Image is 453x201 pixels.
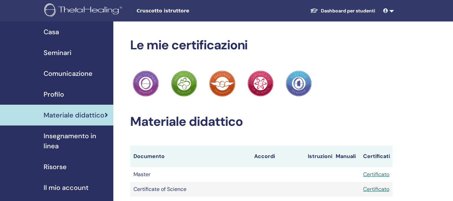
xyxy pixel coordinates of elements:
[247,70,274,97] img: Practitioner
[171,70,197,97] img: Practitioner
[363,171,389,178] a: Certificato
[130,38,393,53] h2: Le mie certificazioni
[360,146,393,167] th: Certificati
[130,182,251,197] td: Certificate of Science
[130,114,393,130] h2: Materiale didattico
[136,7,237,14] span: Cruscotto istruttore
[286,70,312,97] img: Practitioner
[251,146,304,167] th: Accordi
[44,183,89,193] span: Il mio account
[209,70,235,97] img: Practitioner
[44,68,93,79] span: Comunicazione
[44,27,59,37] span: Casa
[305,5,381,17] a: Dashboard per studenti
[44,48,71,58] span: Seminari
[130,146,251,167] th: Documento
[44,162,67,172] span: Risorse
[44,3,124,18] img: logo.png
[44,89,64,99] span: Profilo
[310,8,318,13] img: graduation-cap-white.svg
[133,70,159,97] img: Practitioner
[304,146,332,167] th: Istruzioni
[130,167,251,182] td: Master
[44,131,108,151] span: Insegnamento in linea
[332,146,360,167] th: Manuali
[363,186,389,193] a: Certificato
[44,110,104,120] span: Materiale didattico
